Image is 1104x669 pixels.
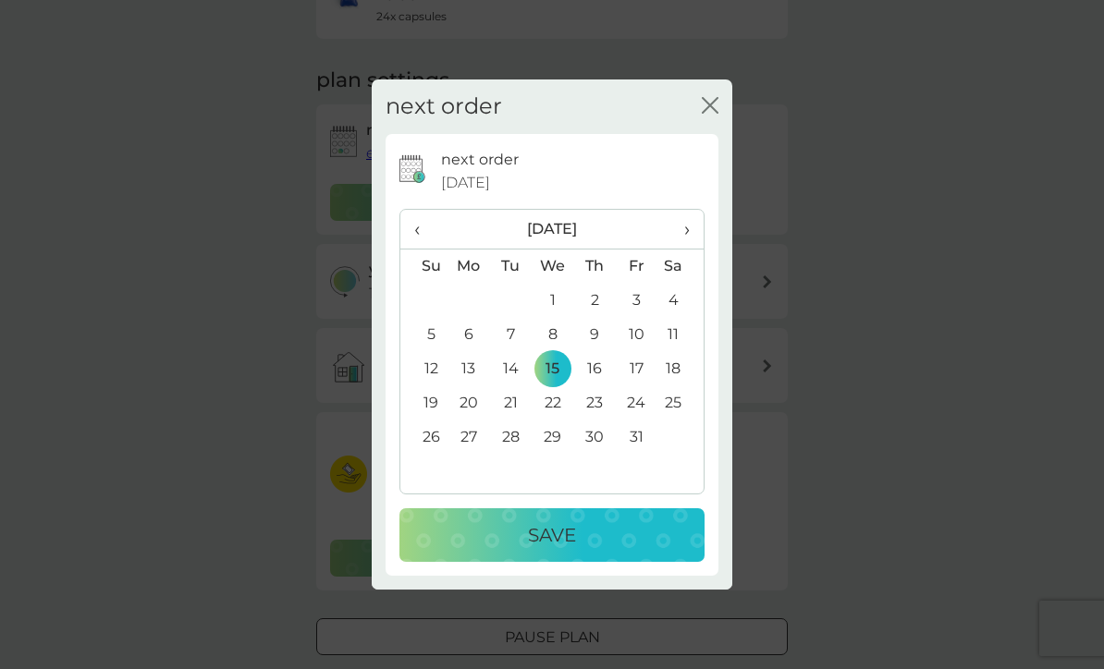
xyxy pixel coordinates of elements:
td: 23 [574,386,616,420]
td: 20 [448,386,490,420]
span: › [671,210,690,249]
td: 15 [532,352,574,386]
p: Save [528,520,576,550]
th: We [532,249,574,284]
td: 13 [448,352,490,386]
td: 11 [657,318,704,352]
td: 2 [574,284,616,318]
td: 10 [616,318,657,352]
th: Tu [490,249,532,284]
td: 26 [400,420,448,455]
td: 18 [657,352,704,386]
td: 22 [532,386,574,420]
td: 6 [448,318,490,352]
td: 24 [616,386,657,420]
td: 30 [574,420,616,455]
td: 14 [490,352,532,386]
th: Su [400,249,448,284]
td: 25 [657,386,704,420]
span: ‹ [414,210,434,249]
td: 3 [616,284,657,318]
td: 5 [400,318,448,352]
button: Save [399,508,705,562]
h2: next order [386,93,502,120]
td: 7 [490,318,532,352]
td: 8 [532,318,574,352]
td: 17 [616,352,657,386]
td: 21 [490,386,532,420]
td: 1 [532,284,574,318]
th: Sa [657,249,704,284]
td: 9 [574,318,616,352]
span: [DATE] [441,171,490,195]
td: 29 [532,420,574,455]
td: 19 [400,386,448,420]
td: 4 [657,284,704,318]
th: [DATE] [448,210,657,249]
button: close [702,97,718,116]
td: 28 [490,420,532,455]
th: Fr [616,249,657,284]
th: Mo [448,249,490,284]
td: 31 [616,420,657,455]
td: 16 [574,352,616,386]
td: 12 [400,352,448,386]
p: next order [441,148,519,172]
th: Th [574,249,616,284]
td: 27 [448,420,490,455]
